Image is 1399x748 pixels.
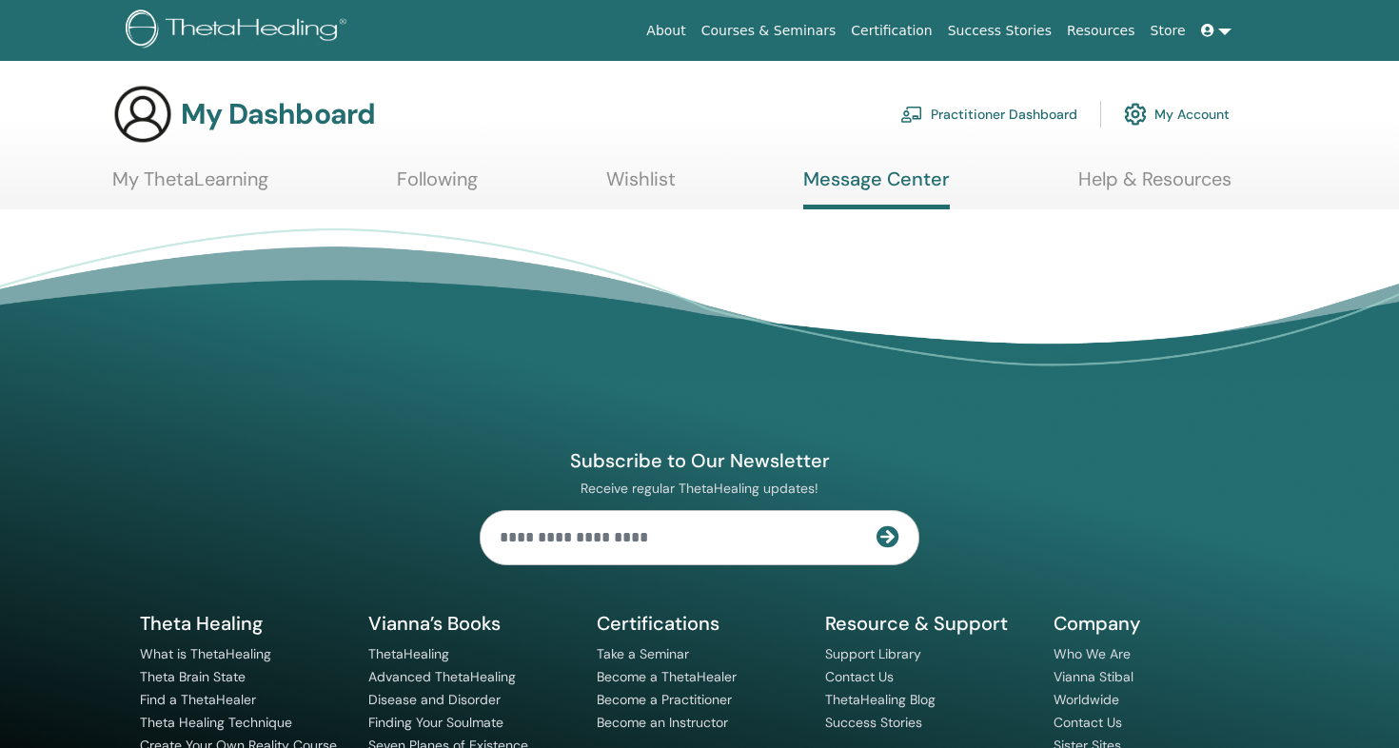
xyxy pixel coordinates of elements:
h5: Certifications [597,611,802,636]
a: Become a ThetaHealer [597,668,737,685]
a: Courses & Seminars [694,13,844,49]
a: Store [1143,13,1193,49]
a: My Account [1124,93,1230,135]
a: Wishlist [606,167,676,205]
a: My ThetaLearning [112,167,268,205]
img: chalkboard-teacher.svg [900,106,923,123]
a: Help & Resources [1078,167,1232,205]
a: About [639,13,693,49]
a: Theta Brain State [140,668,246,685]
a: Finding Your Soulmate [368,714,503,731]
img: cog.svg [1124,98,1147,130]
p: Receive regular ThetaHealing updates! [480,480,919,497]
a: Take a Seminar [597,645,689,662]
a: Certification [843,13,939,49]
a: Contact Us [1054,714,1122,731]
a: Worldwide [1054,691,1119,708]
img: generic-user-icon.jpg [112,84,173,145]
h5: Vianna’s Books [368,611,574,636]
h3: My Dashboard [181,97,375,131]
a: Theta Healing Technique [140,714,292,731]
a: Practitioner Dashboard [900,93,1077,135]
a: Success Stories [940,13,1059,49]
h5: Company [1054,611,1259,636]
a: Contact Us [825,668,894,685]
h4: Subscribe to Our Newsletter [480,448,919,473]
h5: Theta Healing [140,611,345,636]
a: What is ThetaHealing [140,645,271,662]
a: Vianna Stibal [1054,668,1133,685]
a: Disease and Disorder [368,691,501,708]
a: Advanced ThetaHealing [368,668,516,685]
a: Who We Are [1054,645,1131,662]
a: Support Library [825,645,921,662]
a: ThetaHealing Blog [825,691,936,708]
h5: Resource & Support [825,611,1031,636]
a: Message Center [803,167,950,209]
a: Following [397,167,478,205]
a: Find a ThetaHealer [140,691,256,708]
img: logo.png [126,10,353,52]
a: Resources [1059,13,1143,49]
a: ThetaHealing [368,645,449,662]
a: Success Stories [825,714,922,731]
a: Become a Practitioner [597,691,732,708]
a: Become an Instructor [597,714,728,731]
